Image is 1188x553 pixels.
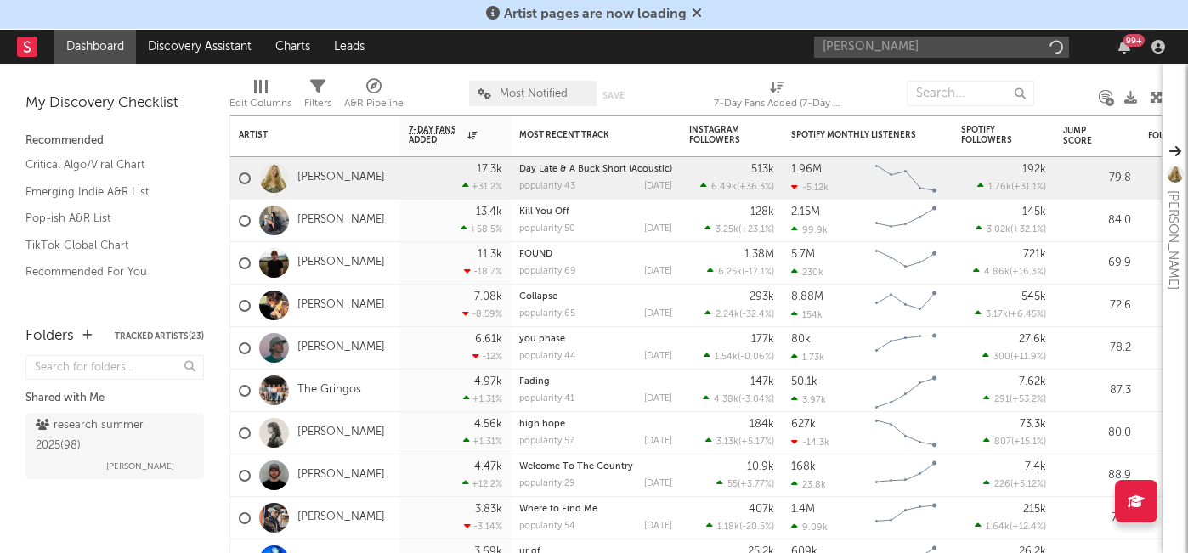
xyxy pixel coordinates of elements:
[994,395,1010,404] span: 291
[791,419,816,430] div: 627k
[519,377,672,387] div: Fading
[740,353,772,362] span: -0.06 %
[229,72,291,121] div: Edit Columns
[750,419,774,430] div: 184k
[689,125,749,145] div: Instagram Followers
[229,93,291,114] div: Edit Columns
[644,267,672,276] div: [DATE]
[1010,310,1044,319] span: +6.45 %
[519,292,672,302] div: Collapse
[741,395,772,404] span: -3.04 %
[700,181,774,192] div: ( )
[741,225,772,234] span: +23.1 %
[115,332,204,341] button: Tracked Artists(23)
[304,93,331,114] div: Filters
[1012,268,1044,277] span: +16.3 %
[1022,164,1046,175] div: 192k
[717,522,739,532] span: 1.18k
[1063,296,1131,316] div: 72.6
[1063,338,1131,358] div: 78.2
[478,249,502,260] div: 11.3k
[519,335,565,344] a: you phase
[475,504,502,515] div: 3.83k
[703,393,774,404] div: ( )
[475,334,502,345] div: 6.61k
[692,8,702,21] span: Dismiss
[297,298,385,313] a: [PERSON_NAME]
[1012,395,1044,404] span: +53.2 %
[868,242,944,285] svg: Chart title
[744,268,772,277] span: -17.1 %
[500,88,568,99] span: Most Notified
[716,437,738,447] span: 3.13k
[464,521,502,532] div: -3.14 %
[519,335,672,344] div: you phase
[297,426,385,440] a: [PERSON_NAME]
[1025,461,1046,472] div: 7.4k
[868,200,944,242] svg: Chart title
[463,436,502,447] div: +1.31 %
[1023,504,1046,515] div: 215k
[519,437,574,446] div: popularity: 57
[644,224,672,234] div: [DATE]
[297,256,385,270] a: [PERSON_NAME]
[741,437,772,447] span: +5.17 %
[297,383,361,398] a: The Gringos
[716,225,738,234] span: 3.25k
[791,309,823,320] div: 154k
[519,165,672,174] a: Day Late & A Buck Short (Acoustic)
[239,130,366,140] div: Artist
[705,436,774,447] div: ( )
[25,155,187,174] a: Critical Algo/Viral Chart
[462,181,502,192] div: +31.2 %
[644,182,672,191] div: [DATE]
[519,394,574,403] div: popularity: 41
[791,479,826,490] div: 23.8k
[716,310,739,319] span: 2.24k
[519,207,672,217] div: Kill You Off
[983,436,1046,447] div: ( )
[519,292,557,302] a: Collapse
[54,30,136,64] a: Dashboard
[263,30,322,64] a: Charts
[644,352,672,361] div: [DATE]
[987,225,1010,234] span: 3.02k
[1021,291,1046,302] div: 545k
[504,8,687,21] span: Artist pages are now loading
[1063,508,1131,528] div: 75.1
[322,30,376,64] a: Leads
[791,437,829,448] div: -14.3k
[25,262,187,281] a: Recommended For You
[1020,419,1046,430] div: 73.3k
[868,285,944,327] svg: Chart title
[519,479,575,488] div: popularity: 29
[986,310,1008,319] span: 3.17k
[984,268,1010,277] span: 4.86k
[1014,437,1044,447] span: +15.1 %
[988,183,1011,192] span: 1.76k
[750,291,774,302] div: 293k
[994,437,1011,447] span: 807
[868,412,944,454] svg: Chart title
[791,291,823,302] div: 8.88M
[25,183,187,201] a: Emerging Indie A&R List
[344,72,404,121] div: A&R Pipeline
[714,93,841,114] div: 7-Day Fans Added (7-Day Fans Added)
[136,30,263,64] a: Discovery Assistant
[740,480,772,489] span: +3.77 %
[961,125,1021,145] div: Spotify Followers
[1063,253,1131,274] div: 69.9
[791,504,815,515] div: 1.4M
[297,341,385,355] a: [PERSON_NAME]
[1063,126,1106,146] div: Jump Score
[791,352,824,363] div: 1.73k
[602,91,625,100] button: Save
[749,504,774,515] div: 407k
[519,377,550,387] a: Fading
[644,394,672,403] div: [DATE]
[462,308,502,319] div: -8.59 %
[297,171,385,185] a: [PERSON_NAME]
[739,183,772,192] span: +36.3 %
[297,511,385,525] a: [PERSON_NAME]
[791,394,826,405] div: 3.97k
